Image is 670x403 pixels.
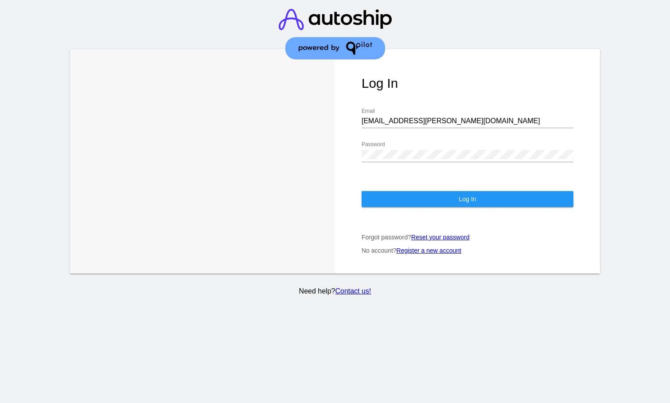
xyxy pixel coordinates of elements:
a: Register a new account [397,247,461,254]
a: Reset your password [411,234,470,241]
span: Log In [459,196,476,203]
input: Email [362,117,573,125]
a: Contact us! [335,287,371,295]
p: No account? [362,247,573,254]
button: Log In [362,191,573,207]
p: Forgot password? [362,234,573,241]
h1: Log In [362,76,573,91]
p: Need help? [69,287,602,295]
